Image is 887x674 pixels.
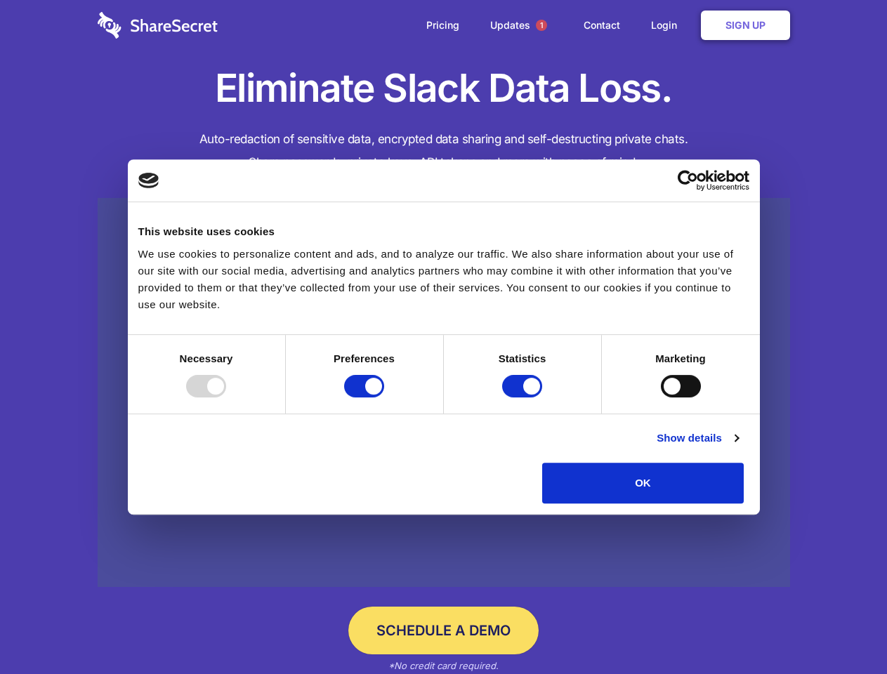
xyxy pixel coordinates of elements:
a: Show details [657,430,738,447]
em: *No credit card required. [388,660,499,671]
h1: Eliminate Slack Data Loss. [98,63,790,114]
img: logo [138,173,159,188]
h4: Auto-redaction of sensitive data, encrypted data sharing and self-destructing private chats. Shar... [98,128,790,174]
div: We use cookies to personalize content and ads, and to analyze our traffic. We also share informat... [138,246,749,313]
span: 1 [536,20,547,31]
div: This website uses cookies [138,223,749,240]
button: OK [542,463,744,503]
a: Login [637,4,698,47]
a: Wistia video thumbnail [98,198,790,588]
a: Sign Up [701,11,790,40]
a: Schedule a Demo [348,607,539,654]
img: logo-wordmark-white-trans-d4663122ce5f474addd5e946df7df03e33cb6a1c49d2221995e7729f52c070b2.svg [98,12,218,39]
a: Contact [570,4,634,47]
strong: Marketing [655,352,706,364]
a: Usercentrics Cookiebot - opens in a new window [626,170,749,191]
a: Pricing [412,4,473,47]
strong: Preferences [334,352,395,364]
strong: Necessary [180,352,233,364]
strong: Statistics [499,352,546,364]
